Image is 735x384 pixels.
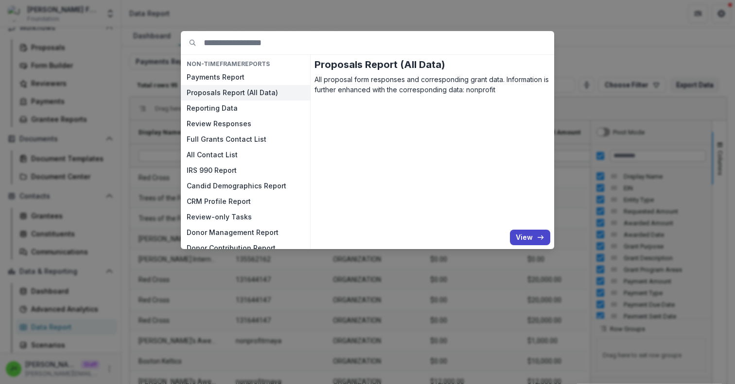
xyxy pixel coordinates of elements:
[181,132,310,147] button: Full Grants Contact List
[181,178,310,194] button: Candid Demographics Report
[181,85,310,100] button: Proposals Report (All Data)
[181,100,310,116] button: Reporting Data
[181,59,310,69] h4: NON-TIMEFRAME Reports
[181,147,310,163] button: All Contact List
[181,163,310,178] button: IRS 990 Report
[315,59,550,70] h2: Proposals Report (All Data)
[181,116,310,132] button: Review Responses
[181,194,310,209] button: CRM Profile Report
[181,209,310,225] button: Review-only Tasks
[181,69,310,85] button: Payments Report
[315,74,550,95] p: All proposal form responses and corresponding grant data. Information is further enhanced with th...
[181,240,310,256] button: Donor Contribution Report
[510,230,550,245] button: View
[181,225,310,240] button: Donor Management Report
